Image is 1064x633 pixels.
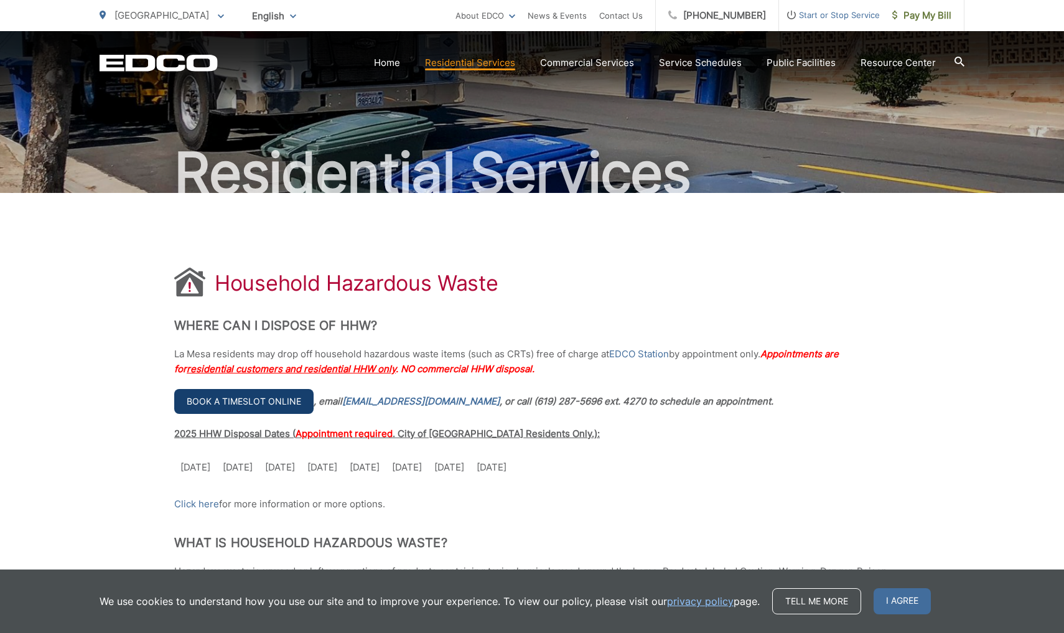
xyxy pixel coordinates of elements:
h1: Household Hazardous Waste [215,271,498,296]
h2: Residential Services [100,142,964,204]
span: I agree [874,588,931,614]
a: Commercial Services [540,55,634,70]
a: Book a timeslot online [174,389,314,414]
span: English [243,5,306,27]
a: privacy policy [667,594,734,609]
a: [EMAIL_ADDRESS][DOMAIN_NAME] [342,394,500,409]
a: Resource Center [861,55,936,70]
span: 2025 HHW Disposal Dates ( . City of [GEOGRAPHIC_DATA] Residents Only.): [174,428,600,439]
span: Pay My Bill [892,8,951,23]
span: residential customers and residential HHW only [187,363,396,375]
a: EDCD logo. Return to the homepage. [100,54,218,72]
a: Contact Us [599,8,643,23]
p: We use cookies to understand how you use our site and to improve your experience. To view our pol... [100,594,760,609]
td: [DATE] [174,454,217,481]
span: Appointments are for . NO commercial HHW disposal. [174,348,839,375]
td: [DATE] [428,454,470,481]
p: [DATE] [307,460,337,475]
p: Hazardous waste is unused or leftover portions of products containing toxic chemicals used around... [174,564,890,594]
a: EDCO Station [609,347,669,362]
a: Residential Services [425,55,515,70]
p: [DATE] [223,460,253,475]
a: Click here [174,497,219,512]
a: About EDCO [455,8,515,23]
span: [GEOGRAPHIC_DATA] [114,9,209,21]
em: , email , or call (619) 287-5696 ext. 4270 to schedule an appointment. [314,395,773,407]
a: Home [374,55,400,70]
h2: What is Household Hazardous Waste? [174,535,890,550]
span: Appointment required [296,428,393,439]
p: La Mesa residents may drop off household hazardous waste items (such as CRTs) free of charge at b... [174,347,890,377]
p: for more information or more options. [174,497,890,512]
a: Public Facilities [767,55,836,70]
td: [DATE] [259,454,301,481]
td: [DATE] [470,454,513,481]
td: [DATE] [343,454,386,481]
a: News & Events [528,8,587,23]
h2: Where Can I Dispose of HHW? [174,318,890,333]
a: Service Schedules [659,55,742,70]
td: [DATE] [386,454,428,481]
a: Tell me more [772,588,861,614]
